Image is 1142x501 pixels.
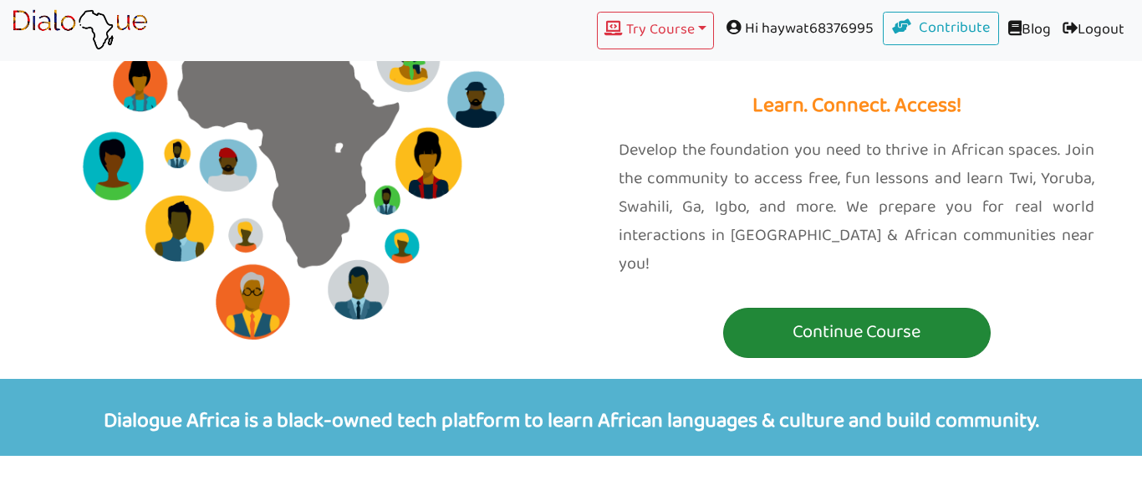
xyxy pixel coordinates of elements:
p: Continue Course [727,317,987,348]
button: Continue Course [723,308,991,358]
img: learn African language platform app [12,9,148,51]
button: Try Course [597,12,714,49]
a: Logout [1057,12,1130,49]
p: Dialogue Africa is a black-owned tech platform to learn African languages & culture and build com... [13,379,1129,457]
a: Contribute [883,12,1000,45]
p: Learn. Connect. Access! [584,89,1129,125]
a: Blog [999,12,1057,49]
p: Develop the foundation you need to thrive in African spaces. Join the community to access free, f... [619,136,1094,279]
span: Hi haywat68376995 [714,12,883,46]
